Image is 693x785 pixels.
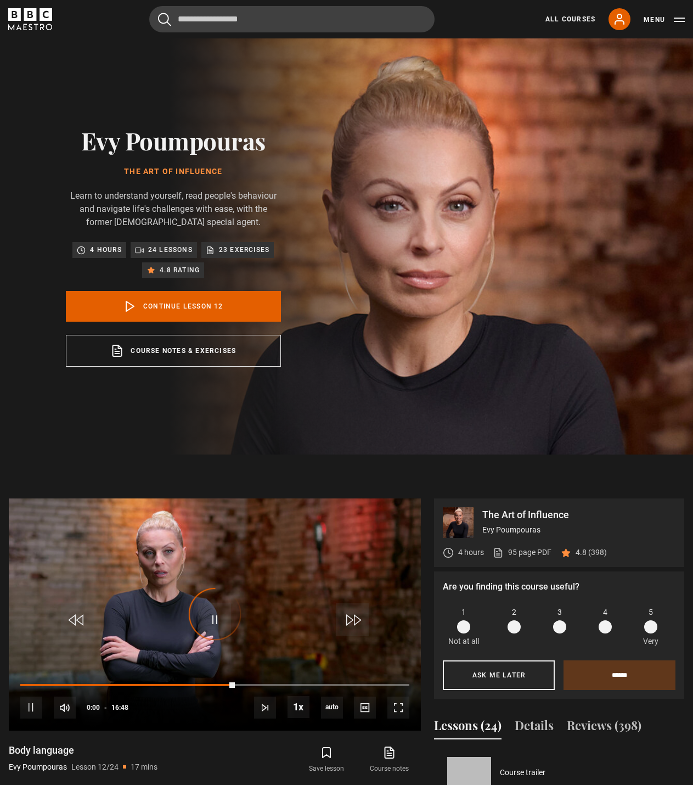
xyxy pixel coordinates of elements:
[321,697,343,719] span: auto
[512,607,516,618] span: 2
[149,6,435,32] input: Search
[66,335,281,367] a: Course notes & exercises
[434,716,502,739] button: Lessons (24)
[482,510,675,520] p: The Art of Influence
[644,14,685,25] button: Toggle navigation
[443,580,675,593] p: Are you finding this course useful?
[9,744,157,757] h1: Body language
[603,607,607,618] span: 4
[9,761,67,773] p: Evy Poumpouras
[493,547,551,558] a: 95 page PDF
[9,498,421,730] video-js: Video Player
[71,761,119,773] p: Lesson 12/24
[66,189,281,229] p: Learn to understand yourself, read people's behaviour and navigate life's challenges with ease, w...
[219,244,269,255] p: 23 exercises
[461,607,466,618] span: 1
[20,697,42,719] button: Pause
[288,696,309,718] button: Playback Rate
[482,524,675,536] p: Evy Poumpouras
[254,697,276,719] button: Next Lesson
[640,636,661,647] p: Very
[448,636,479,647] p: Not at all
[160,265,200,276] p: 4.8 rating
[649,607,653,618] span: 5
[111,698,128,717] span: 16:48
[20,684,409,686] div: Progress Bar
[90,244,121,255] p: 4 hours
[576,547,607,558] p: 4.8 (398)
[354,697,376,719] button: Captions
[545,14,595,24] a: All Courses
[295,744,358,776] button: Save lesson
[8,8,52,30] svg: BBC Maestro
[54,697,76,719] button: Mute
[66,126,281,154] h2: Evy Poumpouras
[458,547,484,558] p: 4 hours
[557,607,562,618] span: 3
[387,697,409,719] button: Fullscreen
[131,761,157,773] p: 17 mins
[515,716,554,739] button: Details
[66,167,281,176] h1: The Art of Influence
[358,744,421,776] a: Course notes
[158,13,171,26] button: Submit the search query
[66,291,281,322] a: Continue lesson 12
[443,660,555,690] button: Ask me later
[500,767,545,778] a: Course trailer
[567,716,641,739] button: Reviews (398)
[321,697,343,719] div: Current quality: 720p
[87,698,100,717] span: 0:00
[148,244,193,255] p: 24 lessons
